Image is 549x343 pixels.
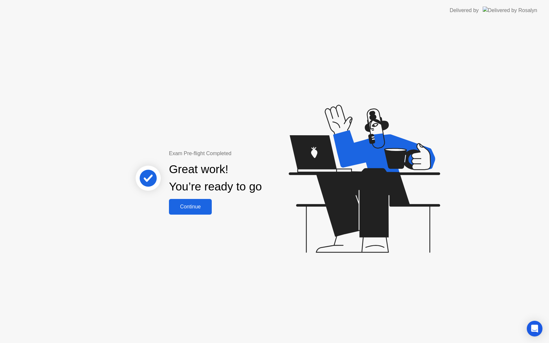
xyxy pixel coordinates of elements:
[169,150,304,157] div: Exam Pre-flight Completed
[171,204,210,210] div: Continue
[169,199,212,215] button: Continue
[169,161,262,195] div: Great work! You’re ready to go
[450,7,479,14] div: Delivered by
[483,7,537,14] img: Delivered by Rosalyn
[527,321,542,336] div: Open Intercom Messenger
